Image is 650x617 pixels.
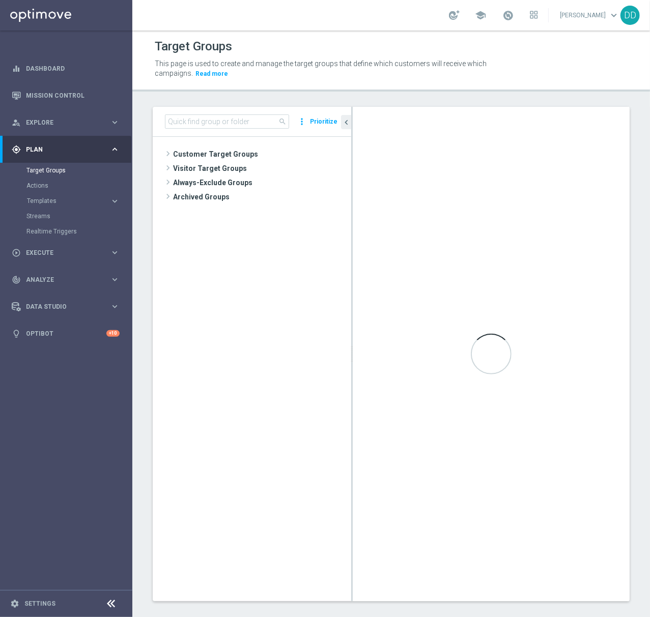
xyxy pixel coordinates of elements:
[24,601,55,607] a: Settings
[26,182,106,190] a: Actions
[173,175,351,190] span: Always-Exclude Groups
[12,275,21,284] i: track_changes
[12,118,110,127] div: Explore
[11,92,120,100] button: Mission Control
[12,64,21,73] i: equalizer
[27,198,100,204] span: Templates
[26,197,120,205] button: Templates keyboard_arrow_right
[11,249,120,257] button: play_circle_outline Execute keyboard_arrow_right
[194,68,229,79] button: Read more
[26,178,131,193] div: Actions
[173,190,351,204] span: Archived Groups
[26,120,110,126] span: Explore
[608,10,619,21] span: keyboard_arrow_down
[12,329,21,338] i: lightbulb
[110,248,120,257] i: keyboard_arrow_right
[10,599,19,608] i: settings
[12,145,110,154] div: Plan
[12,248,21,257] i: play_circle_outline
[26,55,120,82] a: Dashboard
[26,163,131,178] div: Target Groups
[110,144,120,154] i: keyboard_arrow_right
[106,330,120,337] div: +10
[341,115,351,129] button: chevron_left
[110,302,120,311] i: keyboard_arrow_right
[475,10,486,21] span: school
[173,147,351,161] span: Customer Target Groups
[155,60,487,77] span: This page is used to create and manage the target groups that define which customers will receive...
[110,196,120,206] i: keyboard_arrow_right
[12,275,110,284] div: Analyze
[26,320,106,347] a: Optibot
[11,119,120,127] button: person_search Explore keyboard_arrow_right
[12,118,21,127] i: person_search
[308,115,339,129] button: Prioritize
[26,82,120,109] a: Mission Control
[12,320,120,347] div: Optibot
[26,146,110,153] span: Plan
[155,39,232,54] h1: Target Groups
[110,275,120,284] i: keyboard_arrow_right
[11,330,120,338] button: lightbulb Optibot +10
[11,65,120,73] button: equalizer Dashboard
[26,304,110,310] span: Data Studio
[12,82,120,109] div: Mission Control
[27,198,110,204] div: Templates
[26,250,110,256] span: Execute
[26,277,110,283] span: Analyze
[165,114,289,129] input: Quick find group or folder
[278,117,287,126] span: search
[173,161,351,175] span: Visitor Target Groups
[26,212,106,220] a: Streams
[12,55,120,82] div: Dashboard
[11,276,120,284] button: track_changes Analyze keyboard_arrow_right
[12,248,110,257] div: Execute
[11,145,120,154] button: gps_fixed Plan keyboard_arrow_right
[26,227,106,236] a: Realtime Triggers
[12,145,21,154] i: gps_fixed
[26,209,131,224] div: Streams
[110,117,120,127] i: keyboard_arrow_right
[11,303,120,311] button: Data Studio keyboard_arrow_right
[26,193,131,209] div: Templates
[12,302,110,311] div: Data Studio
[26,166,106,174] a: Target Groups
[342,117,351,127] i: chevron_left
[559,8,620,23] a: [PERSON_NAME]keyboard_arrow_down
[297,114,307,129] i: more_vert
[26,224,131,239] div: Realtime Triggers
[620,6,640,25] div: DD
